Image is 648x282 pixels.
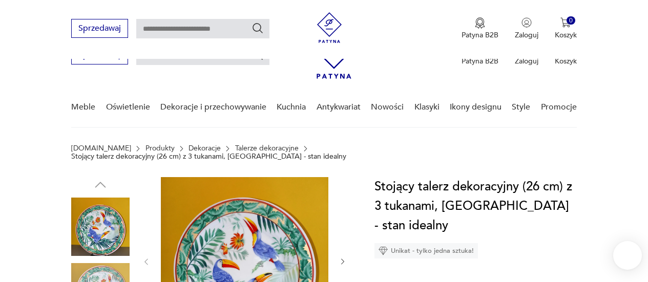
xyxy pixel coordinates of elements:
[613,241,642,270] iframe: Smartsupp widget button
[71,26,128,33] a: Sprzedawaj
[106,88,150,127] a: Oświetlenie
[462,30,498,40] p: Patyna B2B
[379,246,388,255] img: Ikona diamentu
[462,17,498,40] button: Patyna B2B
[475,17,485,29] img: Ikona medalu
[145,144,175,153] a: Produkty
[317,88,361,127] a: Antykwariat
[567,16,575,25] div: 0
[71,153,346,161] p: Stojący talerz dekoracyjny (26 cm) z 3 tukanami, [GEOGRAPHIC_DATA] - stan idealny
[515,17,538,40] button: Zaloguj
[555,56,577,66] p: Koszyk
[560,17,571,28] img: Ikona koszyka
[541,88,577,127] a: Promocje
[450,88,501,127] a: Ikony designu
[160,88,266,127] a: Dekoracje i przechowywanie
[71,198,130,256] img: Zdjęcie produktu Stojący talerz dekoracyjny (26 cm) z 3 tukanami, Japonia - stan idealny
[71,52,128,59] a: Sprzedawaj
[414,88,440,127] a: Klasyki
[71,144,131,153] a: [DOMAIN_NAME]
[252,22,264,34] button: Szukaj
[277,88,306,127] a: Kuchnia
[555,17,577,40] button: 0Koszyk
[512,88,530,127] a: Style
[515,30,538,40] p: Zaloguj
[462,17,498,40] a: Ikona medaluPatyna B2B
[235,144,299,153] a: Talerze dekoracyjne
[314,12,345,43] img: Patyna - sklep z meblami i dekoracjami vintage
[462,56,498,66] p: Patyna B2B
[555,30,577,40] p: Koszyk
[374,243,478,258] div: Unikat - tylko jedna sztuka!
[371,88,404,127] a: Nowości
[521,17,532,28] img: Ikonka użytkownika
[374,177,577,235] h1: Stojący talerz dekoracyjny (26 cm) z 3 tukanami, [GEOGRAPHIC_DATA] - stan idealny
[71,88,95,127] a: Meble
[71,19,128,38] button: Sprzedawaj
[189,144,221,153] a: Dekoracje
[515,56,538,66] p: Zaloguj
